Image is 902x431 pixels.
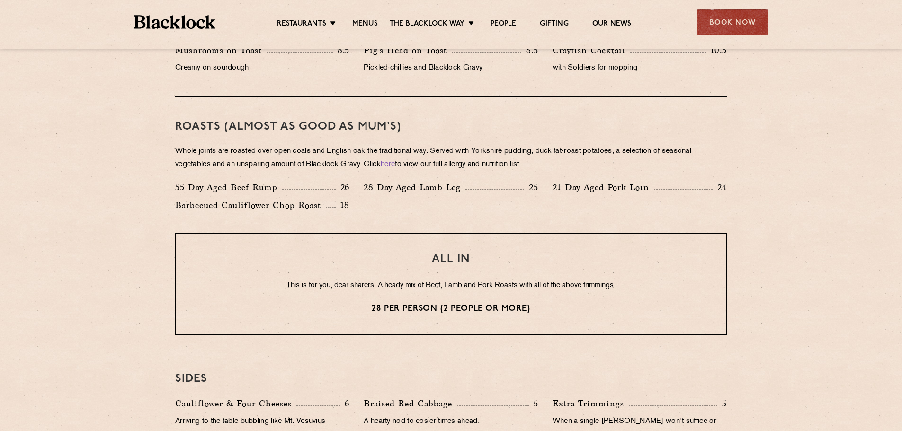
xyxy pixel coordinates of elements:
a: Gifting [540,19,568,30]
p: Cauliflower & Four Cheeses [175,397,296,410]
p: Whole joints are roasted over open coals and English oak the traditional way. Served with Yorkshi... [175,145,727,171]
p: Braised Red Cabbage [364,397,457,410]
a: Menus [352,19,378,30]
p: 28 per person (2 people or more) [195,303,707,315]
p: 24 [713,181,727,194]
p: Mushrooms on Toast [175,44,267,57]
p: with Soldiers for mopping [553,62,727,75]
p: 25 [524,181,538,194]
h3: ALL IN [195,253,707,265]
h3: Roasts (Almost as good as Mum's) [175,121,727,133]
p: 55 Day Aged Beef Rump [175,181,282,194]
p: 21 Day Aged Pork Loin [553,181,654,194]
p: 5 [529,397,538,410]
a: Restaurants [277,19,326,30]
div: Book Now [697,9,768,35]
p: Creamy on sourdough [175,62,349,75]
a: here [381,161,395,168]
p: Crayfish Cocktail [553,44,630,57]
p: Pig’s Head on Toast [364,44,452,57]
p: Extra Trimmings [553,397,629,410]
p: This is for you, dear sharers. A heady mix of Beef, Lamb and Pork Roasts with all of the above tr... [195,280,707,292]
p: 8.5 [521,44,538,56]
a: The Blacklock Way [390,19,464,30]
p: 18 [336,199,350,211]
p: A hearty nod to cosier times ahead. [364,415,538,428]
a: Our News [592,19,632,30]
p: 6 [340,397,349,410]
p: Barbecued Cauliflower Chop Roast [175,199,326,212]
p: 10.5 [706,44,727,56]
p: Arriving to the table bubbling like Mt. Vesuvius [175,415,349,428]
img: BL_Textured_Logo-footer-cropped.svg [134,15,216,29]
p: 28 Day Aged Lamb Leg [364,181,465,194]
h3: SIDES [175,373,727,385]
p: 26 [336,181,350,194]
a: People [491,19,516,30]
p: 8.5 [333,44,350,56]
p: Pickled chillies and Blacklock Gravy [364,62,538,75]
p: 5 [717,397,727,410]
